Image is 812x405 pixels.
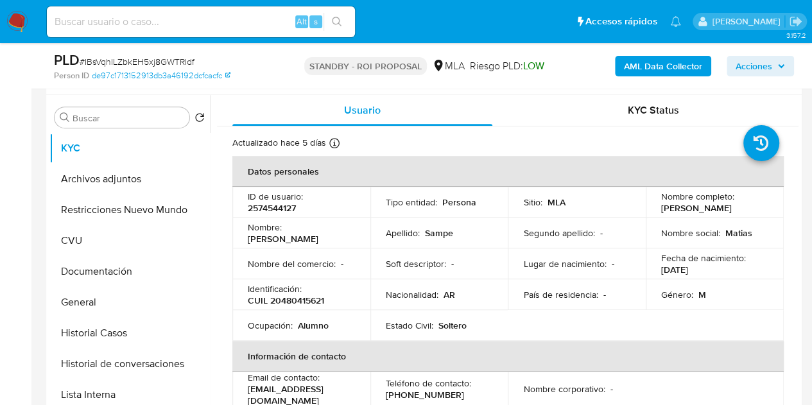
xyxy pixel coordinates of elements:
span: Usuario [344,103,381,117]
span: Alt [297,15,307,28]
p: [DATE] [661,264,688,275]
p: Fecha de nacimiento : [661,252,746,264]
p: Segundo apellido : [523,227,594,239]
p: Ocupación : [248,320,293,331]
button: Historial de conversaciones [49,349,210,379]
th: Información de contacto [232,341,784,372]
p: - [610,383,612,395]
p: Género : [661,289,693,300]
a: de97c1713152913db3a46192dcfcacfc [92,70,230,82]
th: Datos personales [232,156,784,187]
a: Notificaciones [670,16,681,27]
p: Apellido : [386,227,420,239]
p: STANDBY - ROI PROPOSAL [304,57,427,75]
p: Tipo entidad : [386,196,437,208]
p: País de residencia : [523,289,598,300]
div: MLA [432,59,465,73]
p: - [611,258,614,270]
button: Buscar [60,112,70,123]
p: Nombre social : [661,227,720,239]
button: Restricciones Nuevo Mundo [49,194,210,225]
button: Documentación [49,256,210,287]
p: - [451,258,454,270]
p: nicolas.fernandezallen@mercadolibre.com [712,15,784,28]
p: - [600,227,602,239]
p: M [698,289,706,300]
p: - [603,289,605,300]
p: Email de contacto : [248,372,320,383]
p: CUIL 20480415621 [248,295,324,306]
b: AML Data Collector [624,56,702,76]
span: 3.157.2 [786,30,806,40]
p: 2574544127 [248,202,296,214]
button: Volver al orden por defecto [194,112,205,126]
p: Sitio : [523,196,542,208]
p: MLA [547,196,565,208]
span: # IBsVqhILZbkEH5xj8GWTRIdf [80,55,194,68]
p: Nombre del comercio : [248,258,336,270]
b: PLD [54,49,80,70]
p: Nacionalidad : [386,289,438,300]
p: Nombre corporativo : [523,383,605,395]
b: Person ID [54,70,89,82]
p: Nombre completo : [661,191,734,202]
p: - [341,258,343,270]
input: Buscar usuario o caso... [47,13,355,30]
span: KYC Status [628,103,679,117]
span: LOW [523,58,544,73]
span: Acciones [736,56,772,76]
p: AR [444,289,455,300]
button: KYC [49,133,210,164]
p: Matias [725,227,752,239]
p: Persona [442,196,476,208]
button: Acciones [727,56,794,76]
p: Soft descriptor : [386,258,446,270]
span: s [314,15,318,28]
button: General [49,287,210,318]
p: [PERSON_NAME] [248,233,318,245]
p: Soltero [438,320,467,331]
p: Estado Civil : [386,320,433,331]
p: Nombre : [248,221,282,233]
p: Identificación : [248,283,302,295]
p: ID de usuario : [248,191,303,202]
p: Lugar de nacimiento : [523,258,606,270]
span: Accesos rápidos [585,15,657,28]
p: [PHONE_NUMBER] [386,389,464,401]
a: Salir [789,15,802,28]
p: Alumno [298,320,329,331]
p: [PERSON_NAME] [661,202,732,214]
input: Buscar [73,112,184,124]
span: Riesgo PLD: [470,59,544,73]
p: Actualizado hace 5 días [232,137,326,149]
p: Sampe [425,227,453,239]
button: Historial Casos [49,318,210,349]
button: search-icon [324,13,350,31]
p: Teléfono de contacto : [386,377,471,389]
button: Archivos adjuntos [49,164,210,194]
button: CVU [49,225,210,256]
button: AML Data Collector [615,56,711,76]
